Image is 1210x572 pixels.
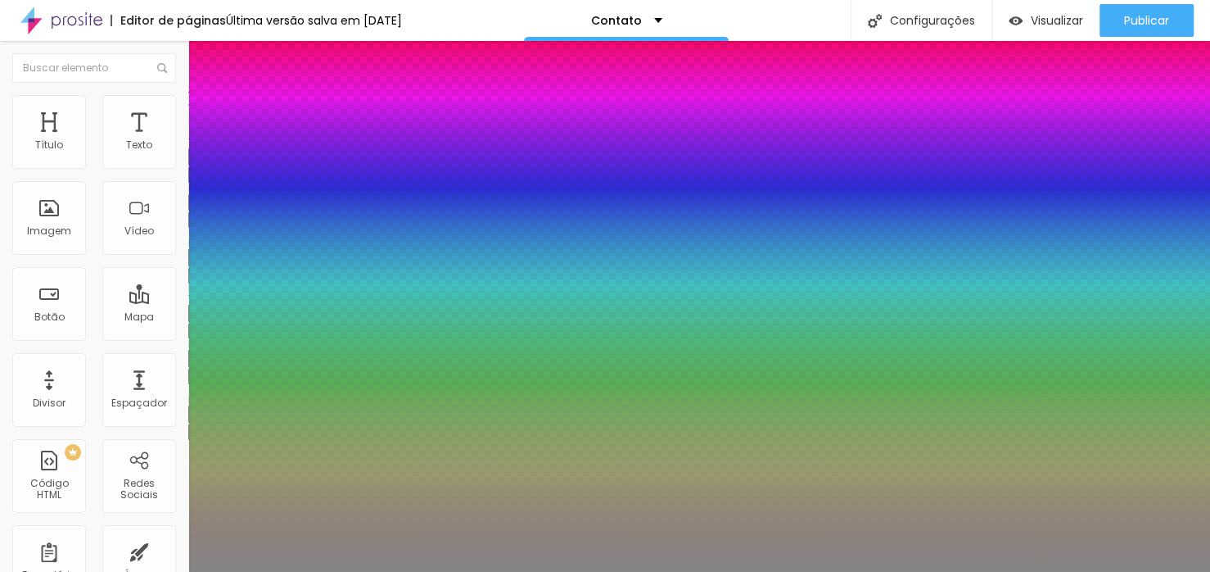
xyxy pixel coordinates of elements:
[106,478,171,502] div: Redes Sociais
[868,14,882,28] img: Icone
[34,311,65,323] div: Botão
[1031,14,1083,27] span: Visualizar
[124,225,154,237] div: Vídeo
[591,15,642,26] p: Contato
[111,15,226,26] div: Editor de páginas
[33,397,65,409] div: Divisor
[111,397,167,409] div: Espaçador
[126,139,152,151] div: Texto
[992,4,1099,37] button: Visualizar
[226,15,402,26] div: Última versão salva em [DATE]
[12,53,176,83] input: Buscar elemento
[27,225,71,237] div: Imagem
[16,478,81,502] div: Código HTML
[157,63,167,73] img: Icone
[1009,14,1023,28] img: view-1.svg
[35,139,63,151] div: Título
[124,311,154,323] div: Mapa
[1124,14,1169,27] span: Publicar
[1099,4,1194,37] button: Publicar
